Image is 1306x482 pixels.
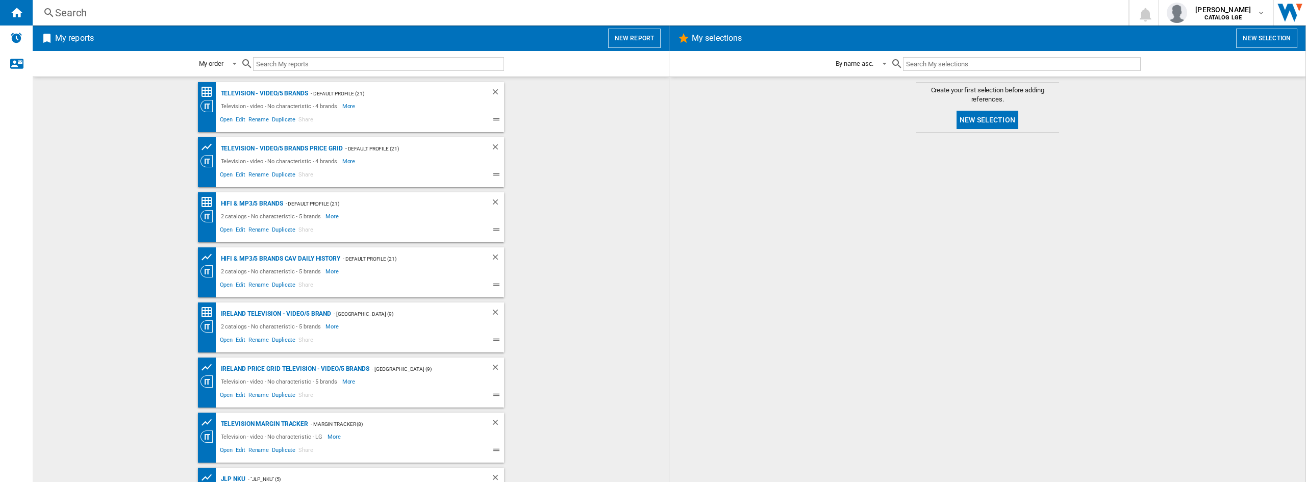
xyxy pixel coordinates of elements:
[491,252,504,265] div: Delete
[957,111,1018,129] button: New selection
[903,57,1140,71] input: Search My selections
[234,170,247,182] span: Edit
[328,430,342,443] span: More
[247,170,270,182] span: Rename
[342,375,357,388] span: More
[491,87,504,100] div: Delete
[218,265,326,277] div: 2 catalogs - No characteristic - 5 brands
[283,197,470,210] div: - Default profile (21)
[270,280,297,292] span: Duplicate
[247,280,270,292] span: Rename
[200,251,218,264] div: Product prices grid
[247,390,270,402] span: Rename
[297,445,315,458] span: Share
[218,390,235,402] span: Open
[325,320,340,333] span: More
[297,170,315,182] span: Share
[342,155,357,167] span: More
[200,416,218,429] div: Product prices grid
[690,29,744,48] h2: My selections
[491,308,504,320] div: Delete
[308,418,470,430] div: - margin tracker (8)
[218,115,235,127] span: Open
[200,361,218,374] div: Product prices grid
[270,225,297,237] span: Duplicate
[325,210,340,222] span: More
[247,225,270,237] span: Rename
[308,87,470,100] div: - Default profile (21)
[234,390,247,402] span: Edit
[836,60,874,67] div: By name asc.
[297,335,315,347] span: Share
[53,29,96,48] h2: My reports
[200,155,218,167] div: Category View
[247,445,270,458] span: Rename
[218,430,328,443] div: Television - video - No characteristic - LG
[253,57,504,71] input: Search My reports
[199,60,223,67] div: My order
[491,197,504,210] div: Delete
[200,320,218,333] div: Category View
[491,142,504,155] div: Delete
[297,280,315,292] span: Share
[200,196,218,209] div: Price Matrix
[55,6,1102,20] div: Search
[234,115,247,127] span: Edit
[218,335,235,347] span: Open
[331,308,470,320] div: - [GEOGRAPHIC_DATA] (9)
[218,87,308,100] div: Television - video/5 brands
[218,363,369,375] div: IRELAND Price grid Television - video/5 brands
[247,335,270,347] span: Rename
[1167,3,1187,23] img: profile.jpg
[234,225,247,237] span: Edit
[200,141,218,154] div: Product prices grid
[200,430,218,443] div: Category View
[218,225,235,237] span: Open
[491,363,504,375] div: Delete
[200,306,218,319] div: Price Matrix
[1236,29,1297,48] button: New selection
[270,335,297,347] span: Duplicate
[218,210,326,222] div: 2 catalogs - No characteristic - 5 brands
[218,280,235,292] span: Open
[234,280,247,292] span: Edit
[1195,5,1251,15] span: [PERSON_NAME]
[200,100,218,112] div: Category View
[218,308,332,320] div: IRELAND Television - video/5 brand
[270,115,297,127] span: Duplicate
[218,170,235,182] span: Open
[340,252,470,265] div: - Default profile (21)
[200,375,218,388] div: Category View
[297,115,315,127] span: Share
[369,363,470,375] div: - [GEOGRAPHIC_DATA] (9)
[297,225,315,237] span: Share
[200,210,218,222] div: Category View
[218,445,235,458] span: Open
[10,32,22,44] img: alerts-logo.svg
[1204,14,1242,21] b: CATALOG LGE
[200,265,218,277] div: Category View
[218,197,283,210] div: Hifi & mp3/5 brands
[218,320,326,333] div: 2 catalogs - No characteristic - 5 brands
[218,100,342,112] div: Television - video - No characteristic - 4 brands
[297,390,315,402] span: Share
[218,142,343,155] div: Television - video/5 brands price grid
[218,375,342,388] div: Television - video - No characteristic - 5 brands
[234,445,247,458] span: Edit
[325,265,340,277] span: More
[218,155,342,167] div: Television - video - No characteristic - 4 brands
[218,418,309,430] div: Television margin tracker
[343,142,470,155] div: - Default profile (21)
[342,100,357,112] span: More
[218,252,340,265] div: Hifi & mp3/5 brands CAV Daily History
[270,170,297,182] span: Duplicate
[234,335,247,347] span: Edit
[270,390,297,402] span: Duplicate
[608,29,661,48] button: New report
[200,86,218,98] div: Price Matrix
[916,86,1059,104] span: Create your first selection before adding references.
[247,115,270,127] span: Rename
[270,445,297,458] span: Duplicate
[491,418,504,430] div: Delete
